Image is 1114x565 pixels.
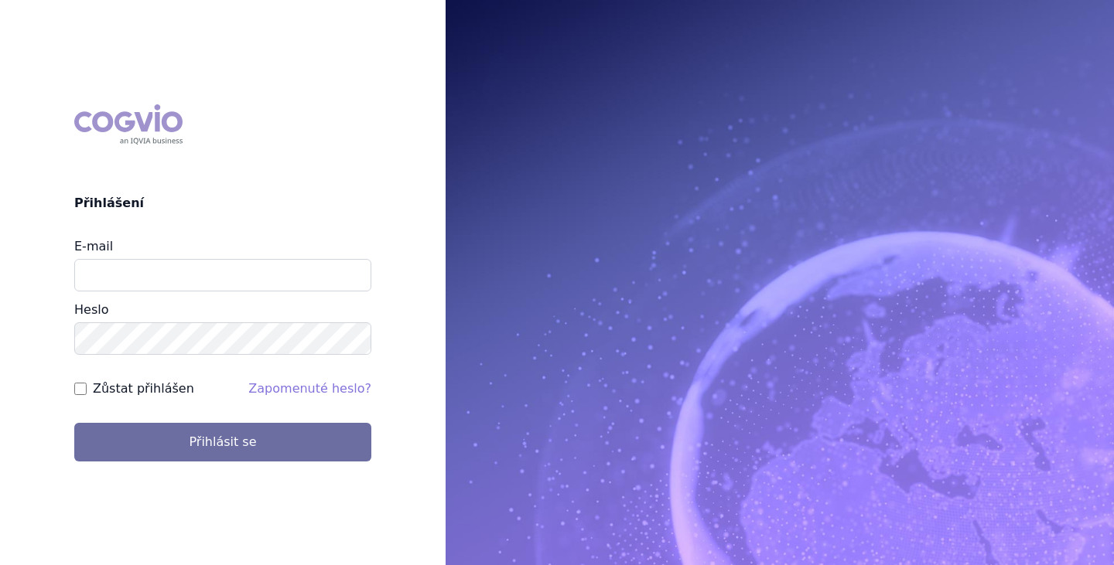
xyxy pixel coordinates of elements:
[74,239,113,254] label: E-mail
[74,194,371,213] h2: Přihlášení
[74,104,183,145] div: COGVIO
[74,302,108,317] label: Heslo
[93,380,194,398] label: Zůstat přihlášen
[248,381,371,396] a: Zapomenuté heslo?
[74,423,371,461] button: Přihlásit se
